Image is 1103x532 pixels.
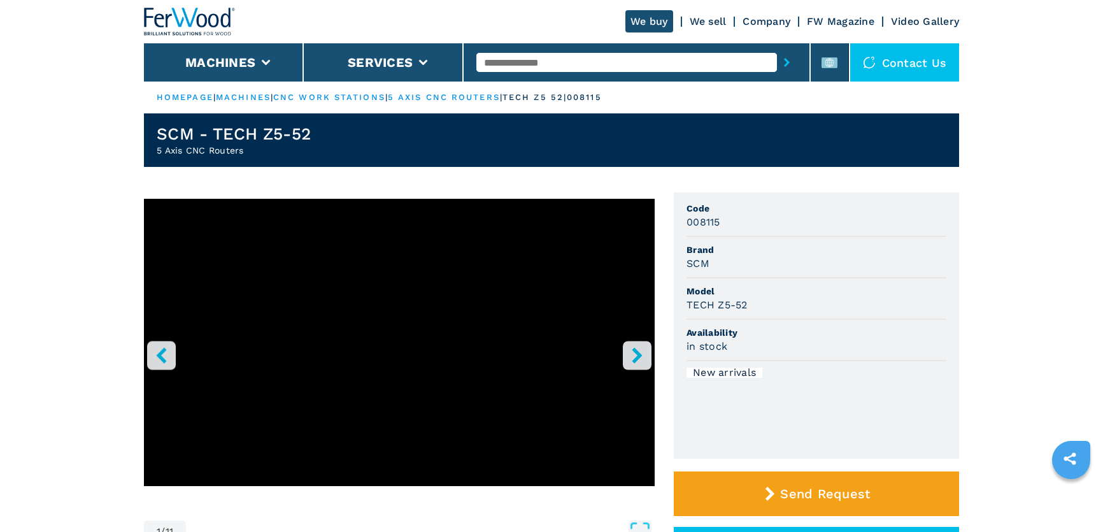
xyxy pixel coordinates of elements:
[144,8,236,36] img: Ferwood
[625,10,673,32] a: We buy
[780,486,870,501] span: Send Request
[567,92,602,103] p: 008115
[388,92,500,102] a: 5 axis cnc routers
[687,339,727,354] h3: in stock
[850,43,960,82] div: Contact us
[157,124,311,144] h1: SCM - TECH Z5-52
[1049,475,1093,522] iframe: Chat
[144,199,655,508] div: Go to Slide 1
[348,55,413,70] button: Services
[216,92,271,102] a: machines
[687,215,720,229] h3: 008115
[144,199,655,486] iframe: YouTube video player
[687,298,748,312] h3: TECH Z5-52
[385,92,388,102] span: |
[891,15,959,27] a: Video Gallery
[777,48,797,77] button: submit-button
[500,92,502,102] span: |
[743,15,790,27] a: Company
[687,202,946,215] span: Code
[147,341,176,370] button: left-button
[687,243,946,256] span: Brand
[690,15,727,27] a: We sell
[157,144,311,157] h2: 5 Axis CNC Routers
[157,92,213,102] a: HOMEPAGE
[807,15,874,27] a: FW Magazine
[273,92,385,102] a: cnc work stations
[863,56,876,69] img: Contact us
[213,92,216,102] span: |
[623,341,651,370] button: right-button
[271,92,273,102] span: |
[687,326,946,339] span: Availability
[687,368,762,378] div: New arrivals
[502,92,567,103] p: tech z5 52 |
[1054,443,1086,475] a: sharethis
[687,285,946,298] span: Model
[674,471,959,516] button: Send Request
[687,256,709,271] h3: SCM
[185,55,255,70] button: Machines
